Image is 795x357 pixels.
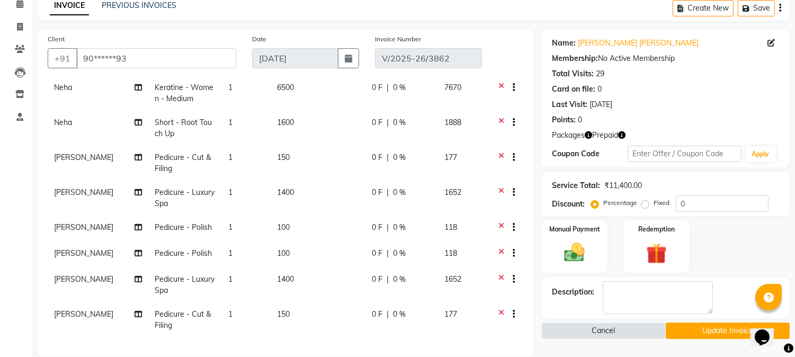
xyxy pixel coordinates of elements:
[445,83,462,92] span: 7670
[228,83,233,92] span: 1
[640,240,673,266] img: _gift.svg
[372,274,382,285] span: 0 F
[552,287,594,298] div: Description:
[228,153,233,162] span: 1
[375,34,421,44] label: Invoice Number
[578,38,699,49] a: [PERSON_NAME] [PERSON_NAME]
[155,188,215,208] span: Pedicure - Luxury Spa
[387,152,389,163] span: |
[445,309,458,319] span: 177
[48,48,77,68] button: +91
[445,188,462,197] span: 1652
[387,222,389,233] span: |
[387,274,389,285] span: |
[155,248,212,258] span: Pedicure - Polish
[654,198,669,208] label: Fixed
[372,248,382,259] span: 0 F
[552,180,600,191] div: Service Total:
[552,199,585,210] div: Discount:
[592,130,618,141] span: Prepaid
[387,309,389,320] span: |
[393,274,406,285] span: 0 %
[387,82,389,93] span: |
[387,248,389,259] span: |
[277,222,290,232] span: 100
[552,53,779,64] div: No Active Membership
[552,130,585,141] span: Packages
[252,34,266,44] label: Date
[393,222,406,233] span: 0 %
[746,146,776,162] button: Apply
[552,38,576,49] div: Name:
[541,323,665,339] button: Cancel
[155,153,211,173] span: Pedicure - Cut & Filing
[558,240,591,264] img: _cash.svg
[155,118,212,138] span: Short - Root Touch Up
[372,117,382,128] span: 0 F
[666,323,790,339] button: Update Invoice
[372,187,382,198] span: 0 F
[445,274,462,284] span: 1652
[445,153,458,162] span: 177
[54,83,72,92] span: Neha
[597,84,602,95] div: 0
[552,114,576,126] div: Points:
[552,99,587,110] div: Last Visit:
[552,148,628,159] div: Coupon Code
[155,83,214,103] span: Keratine - Women - Medium
[393,82,406,93] span: 0 %
[604,180,642,191] div: ₹11,400.00
[102,1,176,10] a: PREVIOUS INVOICES
[372,222,382,233] span: 0 F
[393,187,406,198] span: 0 %
[228,309,233,319] span: 1
[155,222,212,232] span: Pedicure - Polish
[751,315,784,346] iframe: chat widget
[277,188,294,197] span: 1400
[445,222,458,232] span: 118
[596,68,604,79] div: 29
[54,248,113,258] span: [PERSON_NAME]
[372,82,382,93] span: 0 F
[393,309,406,320] span: 0 %
[54,188,113,197] span: [PERSON_NAME]
[228,274,233,284] span: 1
[277,309,290,319] span: 150
[277,248,290,258] span: 100
[445,118,462,127] span: 1888
[277,118,294,127] span: 1600
[552,84,595,95] div: Card on file:
[76,48,236,68] input: Search by Name/Mobile/Email/Code
[54,153,113,162] span: [PERSON_NAME]
[628,146,741,162] input: Enter Offer / Coupon Code
[54,222,113,232] span: [PERSON_NAME]
[387,187,389,198] span: |
[552,68,594,79] div: Total Visits:
[638,225,675,234] label: Redemption
[54,118,72,127] span: Neha
[228,222,233,232] span: 1
[387,117,389,128] span: |
[54,274,113,284] span: [PERSON_NAME]
[578,114,582,126] div: 0
[372,309,382,320] span: 0 F
[277,274,294,284] span: 1400
[155,274,215,295] span: Pedicure - Luxury Spa
[552,53,598,64] div: Membership:
[228,118,233,127] span: 1
[393,248,406,259] span: 0 %
[603,198,637,208] label: Percentage
[372,152,382,163] span: 0 F
[277,83,294,92] span: 6500
[393,152,406,163] span: 0 %
[228,188,233,197] span: 1
[277,153,290,162] span: 150
[445,248,458,258] span: 118
[589,99,612,110] div: [DATE]
[549,225,600,234] label: Manual Payment
[48,34,65,44] label: Client
[54,309,113,319] span: [PERSON_NAME]
[155,309,211,330] span: Pedicure - Cut & Filing
[393,117,406,128] span: 0 %
[228,248,233,258] span: 1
